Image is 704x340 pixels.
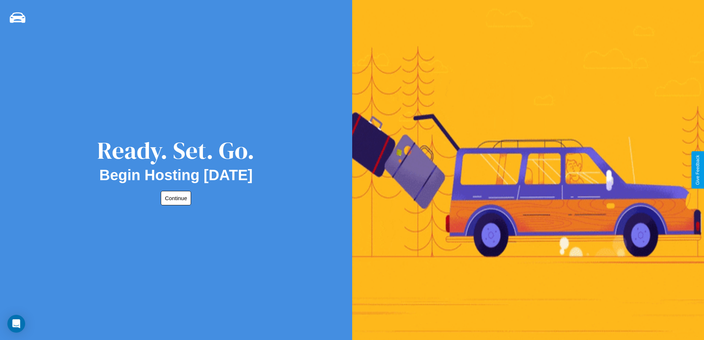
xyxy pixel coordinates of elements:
h2: Begin Hosting [DATE] [99,167,253,184]
div: Open Intercom Messenger [7,315,25,333]
button: Continue [161,191,191,205]
div: Give Feedback [695,155,700,185]
div: Ready. Set. Go. [97,134,255,167]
